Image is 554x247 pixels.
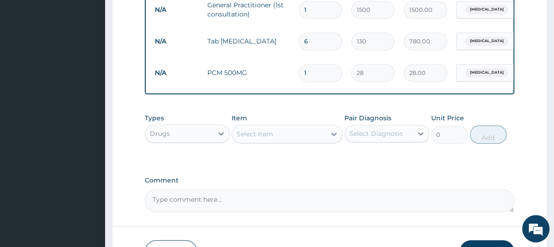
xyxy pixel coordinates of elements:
div: Select Item [237,129,273,139]
td: N/A [150,1,203,18]
div: Drugs [150,129,170,138]
td: PCM 500MG [203,64,294,82]
label: Pair Diagnosis [344,113,391,123]
label: Item [232,113,247,123]
label: Unit Price [431,113,464,123]
td: Tab [MEDICAL_DATA] [203,32,294,50]
td: N/A [150,64,203,81]
div: Minimize live chat window [150,5,172,27]
span: [MEDICAL_DATA] [465,5,508,14]
button: Add [470,125,507,144]
label: Comment [145,177,514,184]
span: [MEDICAL_DATA] [465,37,508,46]
div: Chat with us now [47,51,153,63]
td: N/A [150,33,203,50]
textarea: Type your message and hit 'Enter' [5,156,174,188]
div: Select Diagnosis [349,129,403,138]
span: [MEDICAL_DATA] [465,68,508,77]
label: Types [145,114,164,122]
img: d_794563401_company_1708531726252_794563401 [17,46,37,69]
span: We're online! [53,69,126,161]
